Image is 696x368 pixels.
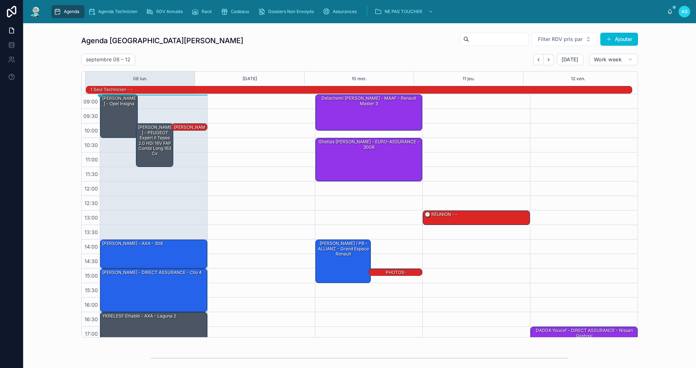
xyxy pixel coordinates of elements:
span: 11:30 [84,171,100,177]
a: Agenda [51,5,84,18]
div: Ghettas [PERSON_NAME] - EURO-ASSURANCE - 3008 [316,138,422,181]
span: Rack [202,9,212,15]
div: PHOTOS-[PERSON_NAME] / TPANO - ALLIANZ - Grand espace Renault [370,269,422,292]
span: NE PAS TOUCHER [385,9,422,15]
span: Agenda [64,9,79,15]
a: Rack [189,5,217,18]
span: 11:00 [84,156,100,163]
div: [PERSON_NAME] - Jeep Renegade [172,124,207,131]
span: Dossiers Non Envoyés [268,9,314,15]
div: [PERSON_NAME] - Opel insigna [101,95,137,107]
button: Select Button [532,32,597,46]
a: Cadeaux [219,5,254,18]
span: Work week [594,56,622,63]
div: [PERSON_NAME] - PEUGEOT Expert II Tepee 2.0 HDi 16V FAP Combi long 163 cv [137,124,173,157]
div: 1 seul technicien - - [90,86,133,93]
button: Work week [589,54,638,65]
div: scrollable content [48,4,667,20]
span: 14:30 [83,258,100,264]
div: DADDA Youcef - DIRECT ASSURANCE - Nissan qashqai [532,327,637,339]
span: 14:00 [83,244,100,250]
div: [PERSON_NAME] - PEUGEOT Expert II Tepee 2.0 HDi 16V FAP Combi long 163 cv [136,124,173,167]
img: App logo [29,6,42,17]
a: Agenda Technicien [86,5,142,18]
span: 13:00 [83,214,100,221]
span: 15:30 [83,287,100,293]
span: 17:00 [83,331,100,337]
button: Ajouter [600,33,638,46]
div: 🕒 RÉUNION - - [424,211,458,218]
span: Agenda Technicien [98,9,137,15]
span: Filter RDV pris par [538,36,583,43]
span: 12:00 [83,185,100,192]
div: PHOTOS-[PERSON_NAME] / TPANO - ALLIANZ - Grand espace Renault [369,269,422,276]
div: [PERSON_NAME] / PB - ALLIANZ - Grand espace Renault [317,240,370,257]
button: [DATE] [557,54,583,65]
a: RDV Annulés [144,5,188,18]
button: 12 ven. [571,71,585,86]
button: 10 mer. [352,71,367,86]
div: [PERSON_NAME] - Opel insigna [100,95,137,138]
div: Delachemi [PERSON_NAME] - MAAF - Renault master 3 [316,95,422,130]
div: [PERSON_NAME] - DIRECT ASSURANCE - Clio 4 [101,269,203,276]
span: 12:30 [83,200,100,206]
span: 13:30 [83,229,100,235]
span: 09:00 [82,98,100,105]
div: [PERSON_NAME] - AXA - 308 [100,240,207,268]
div: Delachemi [PERSON_NAME] - MAAF - Renault master 3 [317,95,422,107]
button: [DATE] [243,71,257,86]
span: AS [681,9,688,15]
span: 10:30 [83,142,100,148]
h2: septembre 08 – 12 [86,56,130,63]
span: Assurances [333,9,357,15]
button: 11 jeu. [463,71,475,86]
a: Dossiers Non Envoyés [256,5,319,18]
div: [PERSON_NAME] - Jeep Renegade [173,124,207,141]
span: 16:30 [83,316,100,322]
a: NE PAS TOUCHER [372,5,437,18]
span: 15:00 [83,273,100,279]
div: 🕒 RÉUNION - - [423,211,530,225]
div: YKRELESF elhabib - AXA - Laguna 2 [101,313,177,319]
span: 09:30 [82,113,100,119]
span: [DATE] [562,56,579,63]
div: [PERSON_NAME] - AXA - 308 [101,240,163,247]
span: 16:00 [83,302,100,308]
div: DADDA Youcef - DIRECT ASSURANCE - Nissan qashqai [531,327,637,355]
a: Assurances [320,5,362,18]
span: RDV Annulés [156,9,183,15]
div: Ghettas [PERSON_NAME] - EURO-ASSURANCE - 3008 [317,139,422,151]
button: 08 lun. [133,71,148,86]
span: 10:00 [83,127,100,134]
div: [PERSON_NAME] / PB - ALLIANZ - Grand espace Renault [316,240,371,283]
span: Cadeaux [231,9,249,15]
div: [PERSON_NAME] - DIRECT ASSURANCE - Clio 4 [100,269,207,312]
h1: Agenda [GEOGRAPHIC_DATA][PERSON_NAME] [81,36,243,46]
div: YKRELESF elhabib - AXA - Laguna 2 [100,312,207,355]
button: Next [544,54,554,65]
button: Back [533,54,544,65]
